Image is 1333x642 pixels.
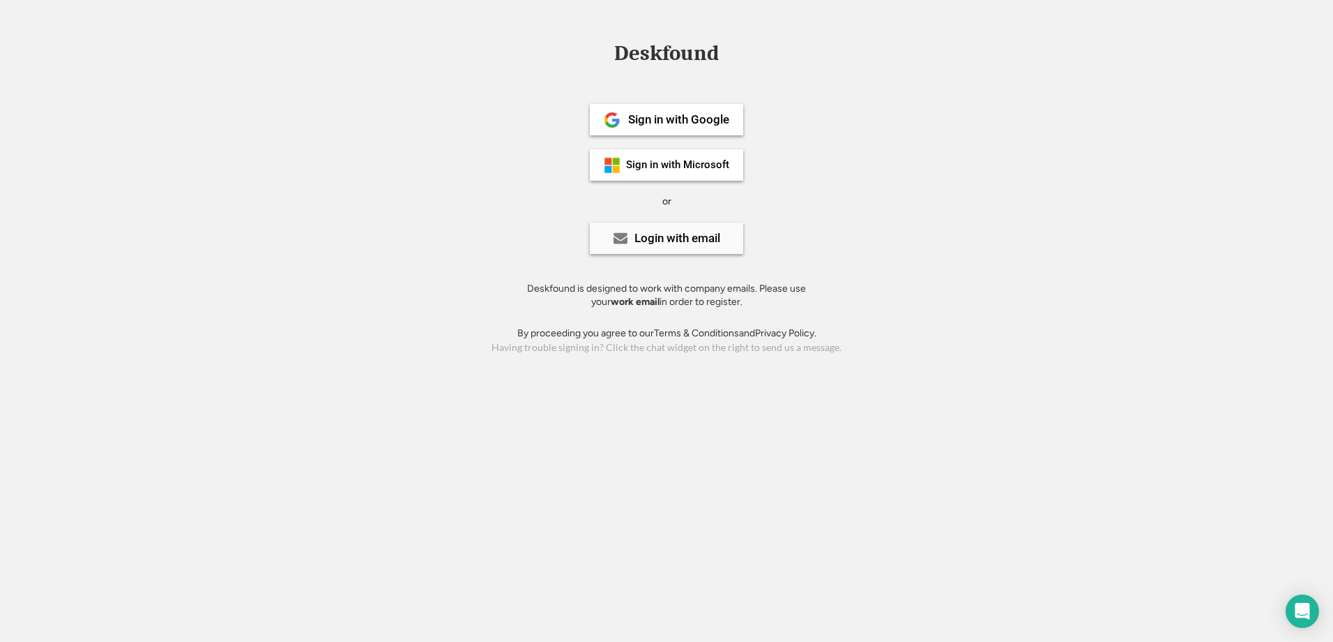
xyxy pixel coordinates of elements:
[611,296,660,308] strong: work email
[510,282,823,309] div: Deskfound is designed to work with company emails. Please use your in order to register.
[1286,595,1319,628] div: Open Intercom Messenger
[517,327,816,341] div: By proceeding you agree to our and
[755,327,816,339] a: Privacy Policy.
[634,232,720,244] div: Login with email
[662,195,671,209] div: or
[604,112,620,128] img: 1024px-Google__G__Logo.svg.png
[607,43,726,64] div: Deskfound
[604,157,620,174] img: ms-symbollockup_mssymbol_19.png
[628,114,729,126] div: Sign in with Google
[654,327,739,339] a: Terms & Conditions
[626,160,729,170] div: Sign in with Microsoft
